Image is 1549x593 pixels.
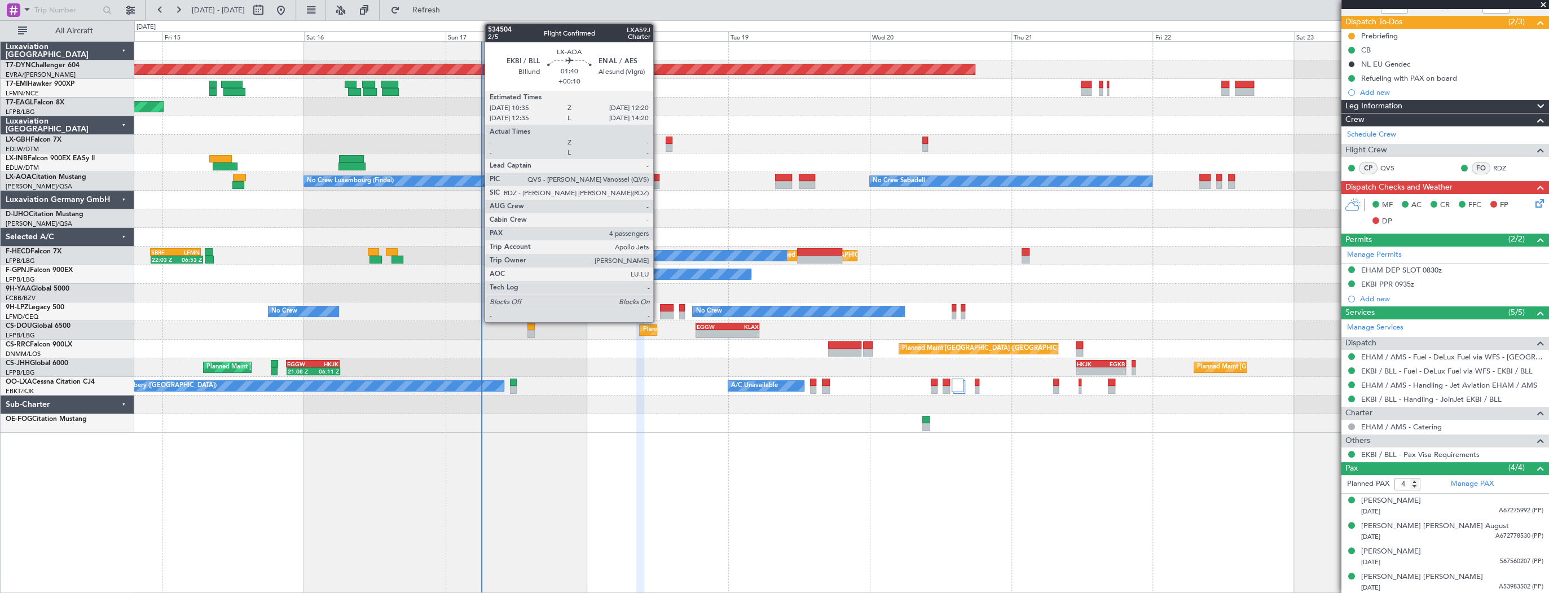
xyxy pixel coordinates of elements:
a: T7-DYNChallenger 604 [6,62,80,69]
span: Dispatch Checks and Weather [1345,181,1453,194]
span: T7-EMI [6,81,28,87]
a: Schedule Crew [1347,129,1396,140]
span: LX-INB [6,155,28,162]
a: LFPB/LBG [6,275,35,284]
div: 06:11 Z [313,368,339,375]
span: 9H-YAA [6,285,31,292]
span: Leg Information [1345,100,1402,113]
div: No Crew [271,303,297,320]
div: Sat 23 [1294,31,1436,41]
a: [PERSON_NAME]/QSA [6,182,72,191]
span: CR [1440,200,1450,211]
div: A/C Unavailable [731,377,778,394]
span: Flight Crew [1345,144,1387,157]
a: 9H-LPZLegacy 500 [6,304,64,311]
div: 06:53 Z [177,256,201,263]
span: 567560207 (PP) [1500,557,1543,566]
div: No Crew Luxembourg (Findel) [307,173,394,190]
a: F-GPNJFalcon 900EX [6,267,73,274]
a: EBKT/KJK [6,387,34,396]
div: - [697,331,728,337]
a: RDZ [1493,163,1519,173]
button: All Aircraft [12,22,122,40]
a: T7-EAGLFalcon 8X [6,99,64,106]
a: EVRA/[PERSON_NAME] [6,71,76,79]
a: OE-FOGCitation Mustang [6,416,87,423]
div: - [1101,368,1125,375]
a: LFPB/LBG [6,331,35,340]
span: A67275992 (PP) [1499,506,1543,516]
button: Refresh [385,1,453,19]
a: LFMD/CEQ [6,313,38,321]
div: 21:08 Z [288,368,314,375]
div: LFMN [175,249,200,256]
span: A53983502 (PP) [1499,582,1543,592]
a: EDLW/DTM [6,145,39,153]
a: LX-GBHFalcon 7X [6,137,61,143]
span: Dispatch To-Dos [1345,16,1402,29]
span: CS-JHH [6,360,30,367]
div: Mon 18 [587,31,728,41]
div: Sat 16 [304,31,446,41]
span: 9H-LPZ [6,304,28,311]
span: Crew [1345,113,1365,126]
span: CS-RRC [6,341,30,348]
span: A672778530 (PP) [1495,531,1543,541]
a: OO-LXACessna Citation CJ4 [6,379,95,385]
span: Charter [1345,407,1372,420]
span: [DATE] - [DATE] [192,5,245,15]
span: Permits [1345,234,1372,247]
span: Dispatch [1345,337,1376,350]
span: [DATE] [1361,507,1380,516]
div: Planned Maint [GEOGRAPHIC_DATA] ([GEOGRAPHIC_DATA]) [1197,359,1375,376]
div: NL EU Gendec [1361,59,1410,69]
span: DP [1382,216,1392,227]
div: CP [1359,162,1378,174]
span: AC [1411,200,1422,211]
a: Manage Services [1347,322,1403,333]
span: LX-AOA [6,174,32,181]
a: D-IJHOCitation Mustang [6,211,83,218]
div: SBRF [151,249,175,256]
div: - [727,331,758,337]
a: EHAM / AMS - Fuel - DeLux Fuel via WFS - [GEOGRAPHIC_DATA] / AMS [1361,352,1543,362]
a: LFMN/NCE [6,89,39,98]
div: Planned Maint [GEOGRAPHIC_DATA] ([GEOGRAPHIC_DATA]) [643,322,820,339]
div: [DATE] [137,23,156,32]
div: KIAD [547,249,572,256]
div: Add new [1360,87,1543,97]
span: Others [1345,434,1370,447]
div: No Crew [543,266,569,283]
span: Pax [1345,462,1358,475]
input: Trip Number [34,2,99,19]
span: [DATE] [1361,558,1380,566]
a: EHAM / AMS - Catering [1361,422,1442,432]
div: [PERSON_NAME] [1361,546,1421,557]
div: - [1077,368,1101,375]
a: EKBI / BLL - Fuel - DeLux Fuel via WFS - EKBI / BLL [1361,366,1533,376]
div: Wed 20 [870,31,1011,41]
div: No Crew Sabadell [873,173,925,190]
span: [DATE] [1361,583,1380,592]
a: EDLW/DTM [6,164,39,172]
span: OE-FOG [6,416,32,423]
span: F-HECD [6,248,30,255]
div: LFMN [522,249,547,256]
div: FO [1472,162,1490,174]
div: Sun 17 [446,31,587,41]
a: T7-EMIHawker 900XP [6,81,74,87]
div: Planned Maint [GEOGRAPHIC_DATA] ([GEOGRAPHIC_DATA]) [902,340,1080,357]
span: (4/4) [1508,462,1525,473]
a: LFPB/LBG [6,108,35,116]
span: FFC [1468,200,1481,211]
div: EGGW [287,361,313,367]
div: HKJK [313,361,338,367]
div: No Crew [696,303,721,320]
div: HKJK [1077,361,1101,367]
a: EKBI / BLL - Pax Visa Requirements [1361,450,1480,459]
div: No Crew [578,247,604,264]
a: LX-AOACitation Mustang [6,174,86,181]
div: EGKB [1101,361,1125,367]
span: T7-DYN [6,62,31,69]
span: MF [1382,200,1393,211]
